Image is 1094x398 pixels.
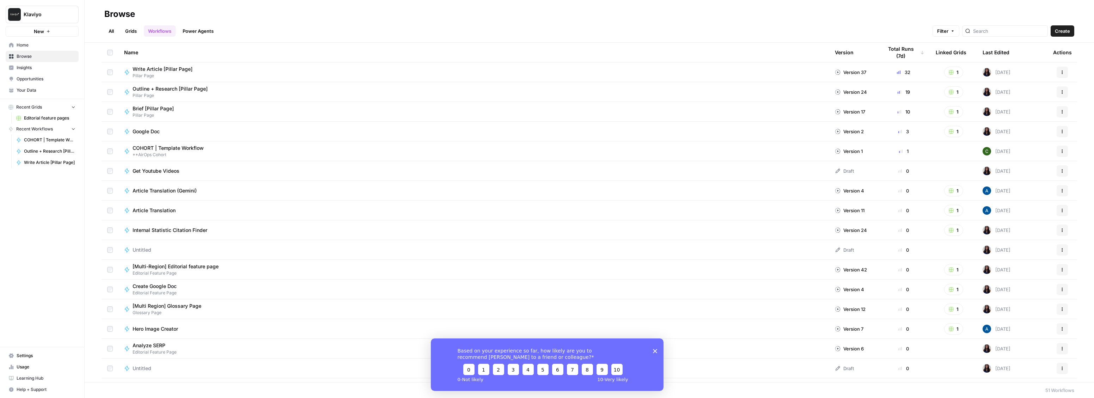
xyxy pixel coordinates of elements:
[124,246,824,253] a: Untitled
[24,115,75,121] span: Editorial feature pages
[17,65,75,71] span: Insights
[983,265,991,274] img: rox323kbkgutb4wcij4krxobkpon
[133,187,197,194] span: Article Translation (Gemini)
[178,25,218,37] a: Power Agents
[17,53,75,60] span: Browse
[124,66,824,79] a: Write Article [Pillar Page]Pillar Page
[104,25,118,37] a: All
[24,159,75,166] span: Write Article [Pillar Page]
[983,167,1010,175] div: [DATE]
[983,43,1009,62] div: Last Edited
[983,285,1010,294] div: [DATE]
[835,43,854,62] div: Version
[17,386,75,393] span: Help + Support
[883,345,924,352] div: 0
[124,43,824,62] div: Name
[17,42,75,48] span: Home
[944,205,963,216] button: 1
[983,88,1010,96] div: [DATE]
[883,246,924,253] div: 0
[133,167,179,174] span: Get Youtube Videos
[124,263,824,276] a: [Multi-Region] Editorial feature pageEditorial Feature Page
[6,102,79,112] button: Recent Grids
[17,375,75,381] span: Learning Hub
[133,246,151,253] span: Untitled
[1045,387,1074,394] div: 51 Workflows
[983,246,991,254] img: rox323kbkgutb4wcij4krxobkpon
[983,265,1010,274] div: [DATE]
[133,145,204,152] span: COHORT | Template Workflow
[124,302,824,316] a: [Multi Region] Glossary PageGlossary Page
[983,226,1010,234] div: [DATE]
[944,284,963,295] button: 1
[133,283,177,290] span: Create Google Doc
[16,126,53,132] span: Recent Workflows
[883,306,924,313] div: 0
[883,108,924,115] div: 10
[431,338,664,391] iframe: Survey from AirOps
[983,108,991,116] img: rox323kbkgutb4wcij4krxobkpon
[983,186,1010,195] div: [DATE]
[104,8,135,20] div: Browse
[944,106,963,117] button: 1
[17,76,75,82] span: Opportunities
[883,69,924,76] div: 32
[6,384,79,395] button: Help + Support
[983,364,1010,373] div: [DATE]
[983,147,991,155] img: 14qrvic887bnlg6dzgoj39zarp80
[133,128,160,135] span: Google Doc
[6,39,79,51] a: Home
[17,353,75,359] span: Settings
[944,225,963,236] button: 1
[883,43,924,62] div: Total Runs (7d)
[133,73,198,79] span: Pillar Page
[124,128,824,135] a: Google Doc
[883,187,924,194] div: 0
[983,206,991,215] img: he81ibor8lsei4p3qvg4ugbvimgp
[133,290,182,296] span: Editorial Feature Page
[944,126,963,137] button: 1
[6,361,79,373] a: Usage
[883,325,924,332] div: 0
[34,28,44,35] span: New
[24,137,75,143] span: COHORT | Template Workflow
[835,108,865,115] div: Version 17
[133,66,192,73] span: Write Article [Pillar Page]
[124,342,824,355] a: Analyze SERPEditorial Feature Page
[124,283,824,296] a: Create Google DocEditorial Feature Page
[144,25,176,37] a: Workflows
[133,349,177,355] span: Editorial Feature Page
[944,67,963,78] button: 1
[16,104,42,110] span: Recent Grids
[983,68,1010,76] div: [DATE]
[944,185,963,196] button: 1
[124,85,824,99] a: Outline + Research [Pillar Page]Pillar Page
[133,263,219,270] span: [Multi-Region] Editorial feature page
[121,25,141,37] a: Grids
[133,85,208,92] span: Outline + Research [Pillar Page]
[883,167,924,174] div: 0
[6,124,79,134] button: Recent Workflows
[17,87,75,93] span: Your Data
[124,227,824,234] a: Internal Statistic Citation Finder
[835,365,854,372] div: Draft
[6,85,79,96] a: Your Data
[835,207,864,214] div: Version 11
[133,92,213,99] span: Pillar Page
[6,51,79,62] a: Browse
[983,305,991,313] img: rox323kbkgutb4wcij4krxobkpon
[883,148,924,155] div: 1
[124,325,824,332] a: Hero Image Creator
[983,325,1010,333] div: [DATE]
[835,148,863,155] div: Version 1
[6,26,79,37] button: New
[6,350,79,361] a: Settings
[936,43,966,62] div: Linked Grids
